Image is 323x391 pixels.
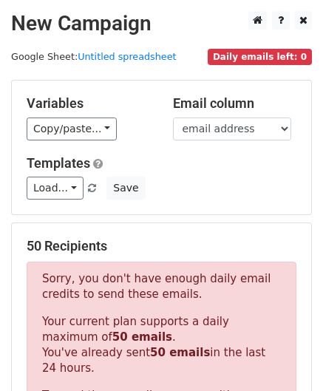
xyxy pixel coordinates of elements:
h2: New Campaign [11,11,312,36]
iframe: Chat Widget [249,320,323,391]
strong: 50 emails [150,346,210,359]
h5: Email column [173,95,297,112]
h5: Variables [27,95,151,112]
a: Untitled spreadsheet [78,51,176,62]
small: Google Sheet: [11,51,177,62]
a: Daily emails left: 0 [208,51,312,62]
button: Save [106,177,145,200]
strong: 50 emails [112,330,172,344]
span: Daily emails left: 0 [208,49,312,65]
a: Copy/paste... [27,118,117,140]
a: Load... [27,177,84,200]
h5: 50 Recipients [27,238,296,254]
p: Your current plan supports a daily maximum of . You've already sent in the last 24 hours. [42,314,281,376]
p: Sorry, you don't have enough daily email credits to send these emails. [42,271,281,302]
a: Templates [27,155,90,171]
